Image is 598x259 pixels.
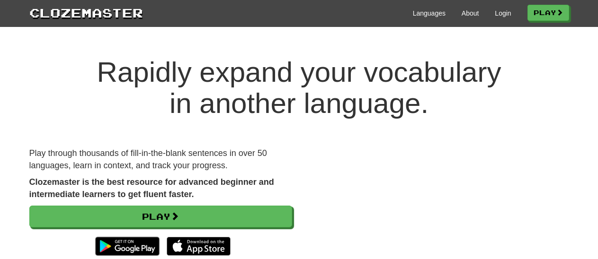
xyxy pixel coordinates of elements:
a: About [462,9,479,18]
a: Play [29,206,292,227]
img: Download_on_the_App_Store_Badge_US-UK_135x40-25178aeef6eb6b83b96f5f2d004eda3bffbb37122de64afbaef7... [167,237,231,256]
a: Languages [413,9,446,18]
strong: Clozemaster is the best resource for advanced beginner and intermediate learners to get fluent fa... [29,177,274,199]
a: Login [495,9,511,18]
a: Clozemaster [29,4,143,21]
p: Play through thousands of fill-in-the-blank sentences in over 50 languages, learn in context, and... [29,147,292,172]
a: Play [527,5,569,21]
